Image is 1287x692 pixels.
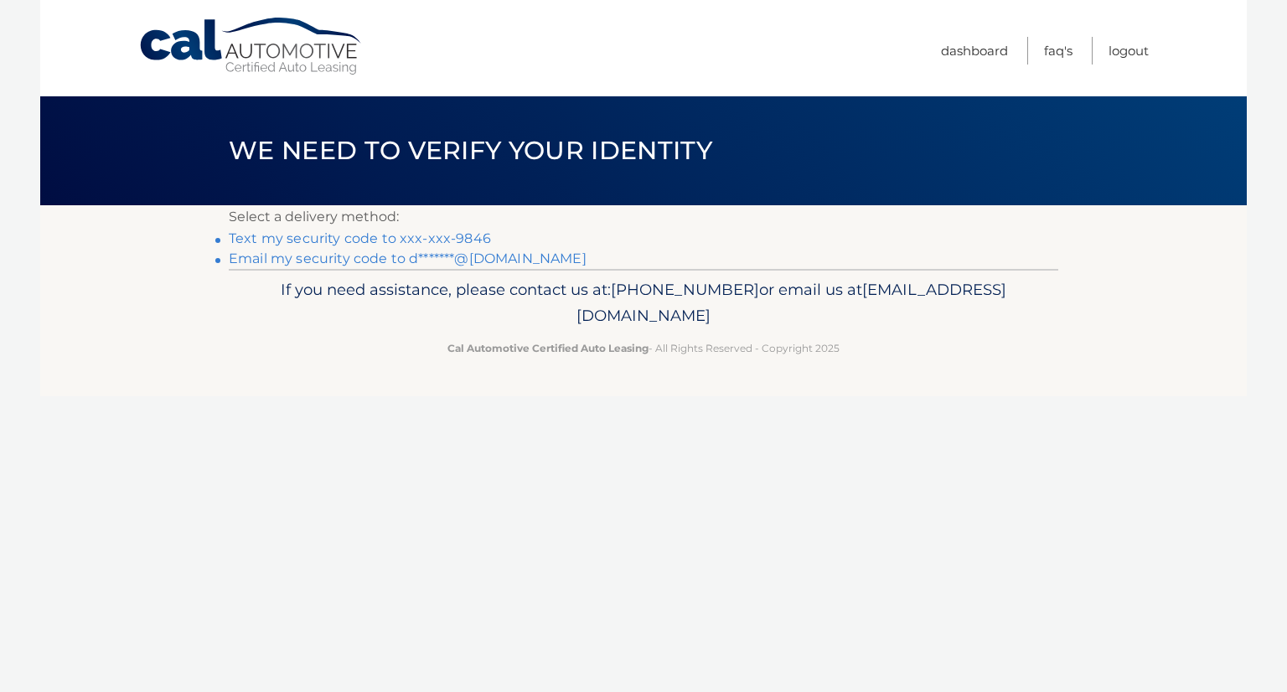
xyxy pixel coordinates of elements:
[240,276,1047,330] p: If you need assistance, please contact us at: or email us at
[229,205,1058,229] p: Select a delivery method:
[229,230,491,246] a: Text my security code to xxx-xxx-9846
[138,17,364,76] a: Cal Automotive
[611,280,759,299] span: [PHONE_NUMBER]
[229,135,712,166] span: We need to verify your identity
[240,339,1047,357] p: - All Rights Reserved - Copyright 2025
[941,37,1008,65] a: Dashboard
[229,250,587,266] a: Email my security code to d*******@[DOMAIN_NAME]
[1109,37,1149,65] a: Logout
[447,342,649,354] strong: Cal Automotive Certified Auto Leasing
[1044,37,1072,65] a: FAQ's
